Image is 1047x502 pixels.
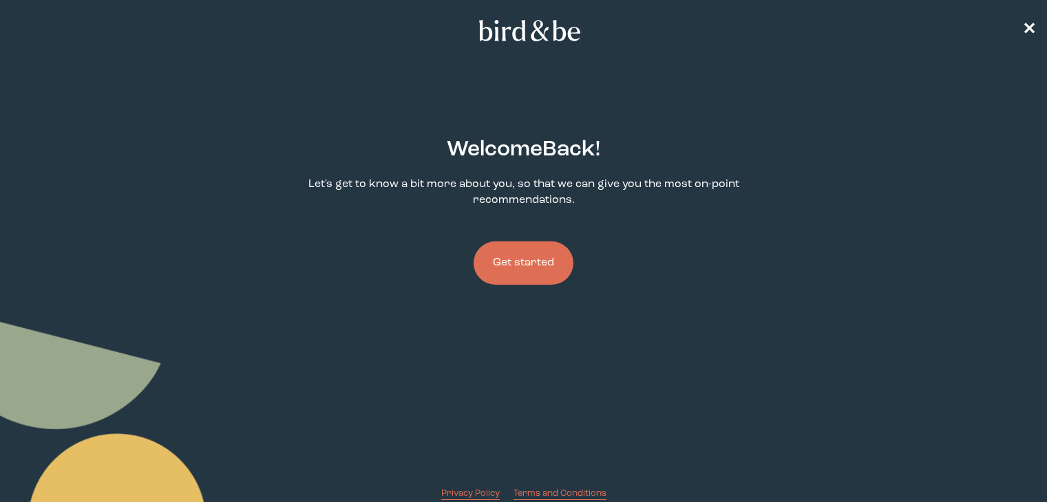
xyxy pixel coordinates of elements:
[978,437,1033,488] iframe: Gorgias live chat messenger
[447,134,600,166] h2: Welcome Back !
[1022,22,1036,39] span: ✕
[441,487,500,500] a: Privacy Policy
[1022,19,1036,43] a: ✕
[474,219,573,307] a: Get started
[514,487,606,500] a: Terms and Conditions
[273,177,774,208] p: Let's get to know a bit more about you, so that we can give you the most on-point recommendations.
[514,489,606,498] span: Terms and Conditions
[474,241,573,285] button: Get started
[441,489,500,498] span: Privacy Policy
